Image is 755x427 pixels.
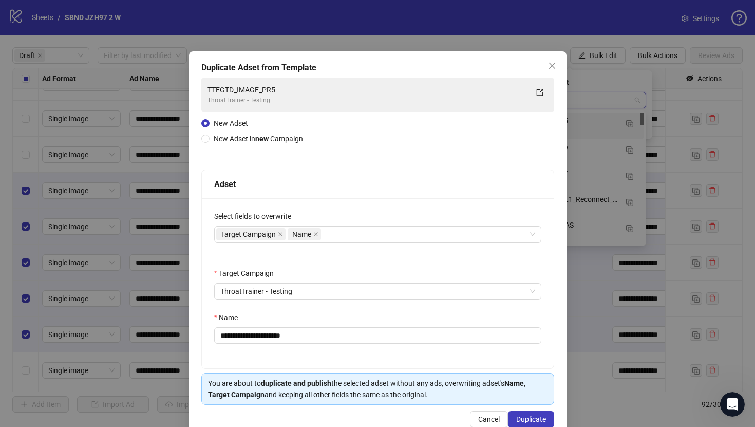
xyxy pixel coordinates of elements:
[214,312,244,323] label: Name
[278,232,283,237] span: close
[544,58,560,74] button: Close
[221,229,276,240] span: Target Campaign
[288,228,321,240] span: Name
[207,96,527,105] div: ThroatTrainer - Testing
[720,392,745,417] iframe: Intercom live chat
[214,327,541,344] input: Name
[548,62,556,70] span: close
[261,379,331,387] strong: duplicate and publish
[214,119,248,127] span: New Adset
[208,379,525,399] strong: Name, Target Campaign
[292,229,311,240] span: Name
[478,415,500,423] span: Cancel
[214,178,541,191] div: Adset
[255,135,269,143] strong: new
[208,378,548,400] div: You are about to the selected adset without any ads, overwriting adset's and keeping all other fi...
[214,211,298,222] label: Select fields to overwrite
[220,284,535,299] span: ThroatTrainer - Testing
[214,268,280,279] label: Target Campaign
[516,415,546,423] span: Duplicate
[216,228,286,240] span: Target Campaign
[214,135,303,143] span: New Adset in Campaign
[536,89,543,96] span: export
[201,62,554,74] div: Duplicate Adset from Template
[207,84,527,96] div: TTEGTD_IMAGE_PR5
[313,232,318,237] span: close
